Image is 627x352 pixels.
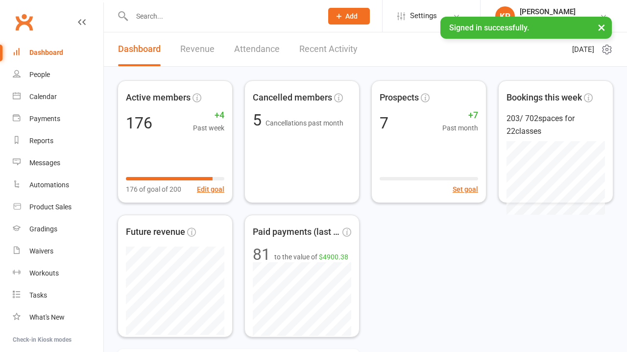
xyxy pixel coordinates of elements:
button: × [593,17,610,38]
span: +7 [442,108,478,123]
span: Future revenue [126,225,185,239]
a: Dashboard [13,42,103,64]
span: $4900.38 [319,253,348,261]
div: Automations [29,181,69,189]
div: People [29,71,50,78]
div: 176 [126,115,152,131]
span: +4 [193,108,224,123]
button: Edit goal [197,184,224,195]
div: Reports [29,137,53,145]
span: to the value of [274,251,348,262]
a: People [13,64,103,86]
span: Bookings this week [506,91,582,105]
div: [PERSON_NAME] [520,7,579,16]
div: Waivers [29,247,53,255]
div: Workouts [29,269,59,277]
a: Dashboard [118,32,161,66]
input: Search... [129,9,315,23]
div: Tasks [29,291,47,299]
a: Attendance [234,32,280,66]
span: Active members [126,91,191,105]
span: Cancellations past month [265,119,343,127]
a: Workouts [13,262,103,284]
span: Cancelled members [253,91,332,105]
a: Tasks [13,284,103,306]
span: Past week [193,123,224,133]
span: Paid payments (last 7d) [253,225,340,239]
div: Product Sales [29,203,72,211]
a: Recent Activity [299,32,358,66]
span: Add [345,12,358,20]
a: Messages [13,152,103,174]
span: Settings [410,5,437,27]
a: Waivers [13,240,103,262]
a: Reports [13,130,103,152]
div: Gradings [29,225,57,233]
a: Automations [13,174,103,196]
div: Cabra Kai Academy [520,16,579,25]
span: [DATE] [572,44,594,55]
button: Set goal [453,184,478,195]
a: Product Sales [13,196,103,218]
a: Clubworx [12,10,36,34]
div: KP [495,6,515,26]
div: Dashboard [29,49,63,56]
span: Prospects [380,91,419,105]
a: Revenue [180,32,215,66]
a: What's New [13,306,103,328]
div: 81 [253,247,270,262]
div: Messages [29,159,60,167]
button: Add [328,8,370,25]
div: What's New [29,313,65,321]
span: 5 [253,111,265,129]
a: Gradings [13,218,103,240]
span: Past month [442,123,478,133]
span: Signed in successfully. [449,23,529,32]
a: Payments [13,108,103,130]
div: Payments [29,115,60,123]
span: 176 of goal of 200 [126,184,181,195]
div: Calendar [29,93,57,101]
div: 7 [380,115,388,131]
div: 203 / 702 spaces for 22 classes [506,112,605,137]
a: Calendar [13,86,103,108]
